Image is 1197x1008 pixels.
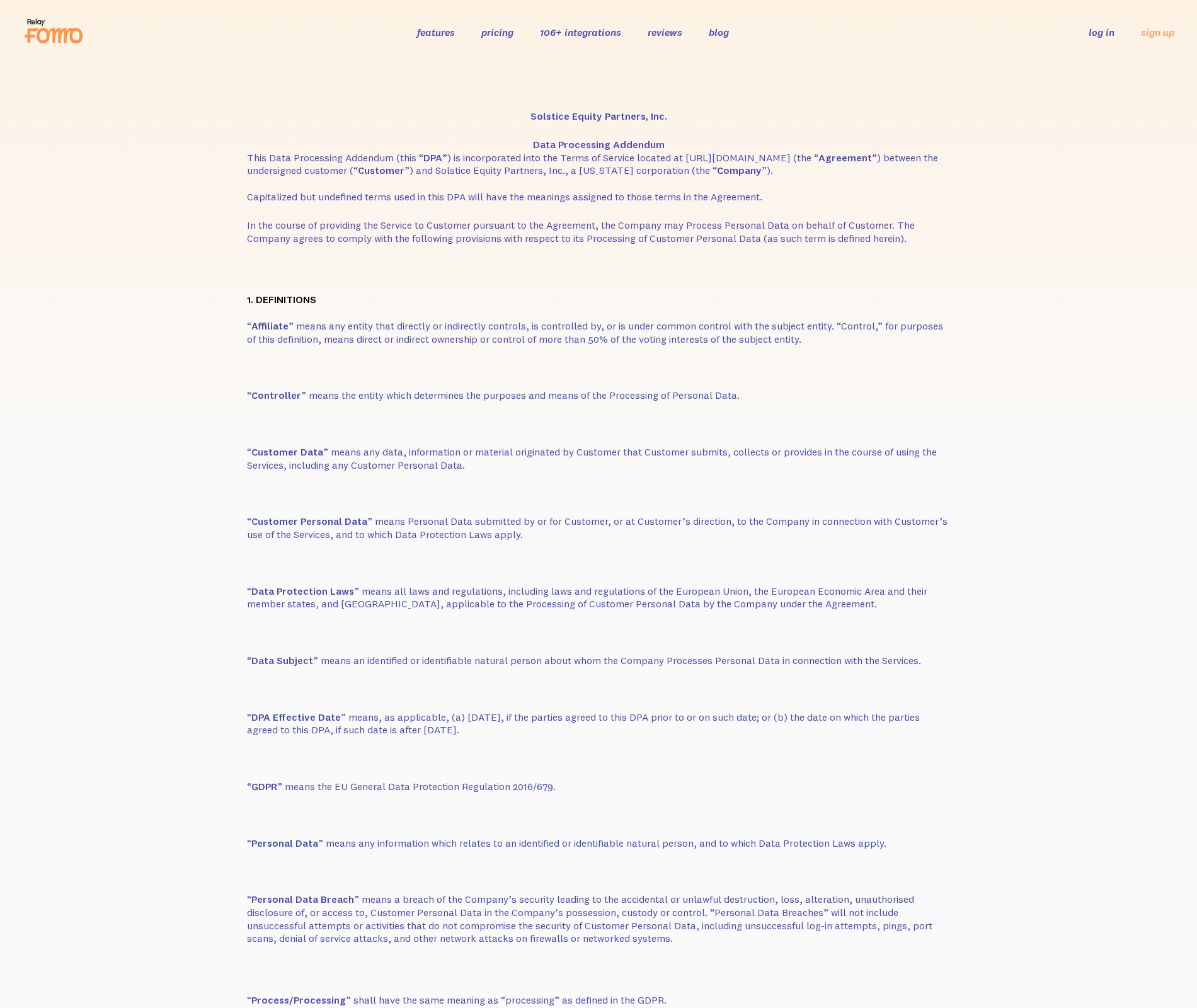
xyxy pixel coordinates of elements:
strong: Customer Data [251,445,323,458]
span: “ ” means any information which relates to an identified or identifiable natural person, and to w... [247,837,886,849]
strong: Data Processing Addendum [533,138,665,151]
strong: Company [717,164,762,176]
span: “ ” means the EU General Data Protection Regulation 2016/679. [247,780,556,793]
strong: Affiliate [251,319,289,332]
span: “ ” means any data, information or material originated by Customer that Customer submits, collect... [247,445,937,471]
span: “ ” means a breach of the Company’s security leading to the accidental or unlawful destruction, l... [247,893,932,944]
strong: Process/Processing [251,994,346,1006]
strong: Data Subject [251,654,313,667]
span: “ ” means Personal Data submitted by or for Customer, or at Customer’s direction, to the Company ... [247,515,948,541]
a: pricing [481,26,513,38]
strong: DPA Effective Date [251,711,341,723]
span: “ ” means all laws and regulations, including laws and regulations of the European Union, the Eur... [247,585,927,610]
a: 106+ integrations [540,26,621,38]
span: “ ” means an identified or identifiable natural person about whom the Company Processes Personal ... [247,654,921,667]
span: In the course of providing the Service to Customer pursuant to the Agreement, the Company may Pro... [247,219,915,244]
strong: GDPR [251,780,277,793]
a: log in [1089,26,1114,38]
strong: 1. DEFINITIONS [247,293,316,306]
span: This Data Processing Addendum (this “ ”) is incorporated into the Terms of Service located at [UR... [247,151,938,203]
a: blog [709,26,729,38]
span: “ ” means the entity which determines the purposes and means of the Processing of Personal Data. [247,389,740,401]
strong: Personal Data Breach [251,893,354,905]
strong: Solstice Equity Partners, Inc. [530,110,667,122]
strong: Agreement [818,151,872,164]
strong: Data Protection Laws [251,585,354,597]
span: “ ” means, as applicable, (a) [DATE], if the parties agreed to this DPA prior to or on such date;... [247,711,920,736]
strong: Customer Personal Data [251,515,367,527]
span: “ ” shall have the same meaning as “processing” as defined in the GDPR. [247,994,667,1006]
strong: Controller [251,389,301,401]
strong: Customer [358,164,404,176]
span: “ ” means any entity that directly or indirectly controls, is controlled by, or is under common c... [247,319,943,345]
strong: Personal Data [251,837,318,849]
a: features [417,26,455,38]
strong: DPA [423,151,442,164]
a: sign up [1141,26,1174,39]
a: reviews [648,26,682,38]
